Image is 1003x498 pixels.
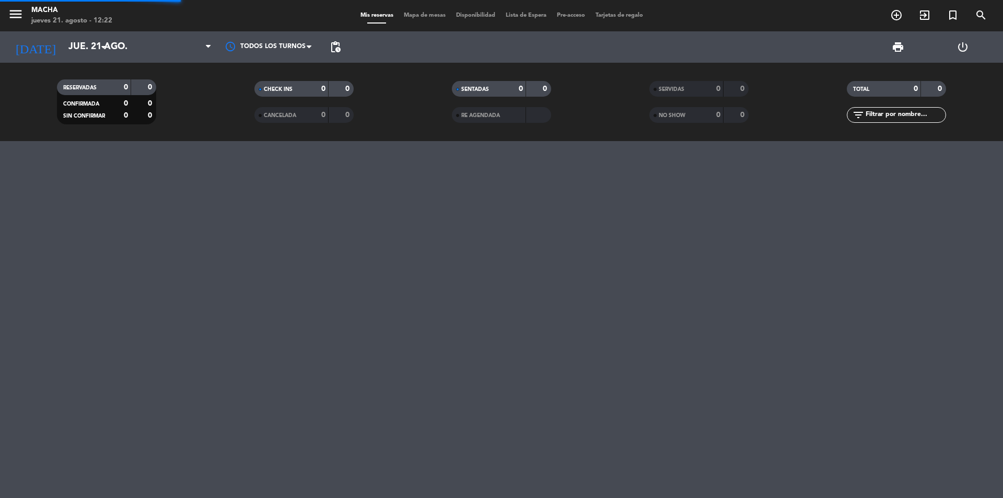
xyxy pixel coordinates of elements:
[865,109,946,121] input: Filtrar por nombre...
[659,87,684,92] span: SERVIDAS
[8,6,24,22] i: menu
[451,13,500,18] span: Disponibilidad
[321,85,325,92] strong: 0
[552,13,590,18] span: Pre-acceso
[975,9,987,21] i: search
[63,101,99,107] span: CONFIRMADA
[461,87,489,92] span: SENTADAS
[148,100,154,107] strong: 0
[500,13,552,18] span: Lista de Espera
[124,112,128,119] strong: 0
[63,85,97,90] span: RESERVADAS
[321,111,325,119] strong: 0
[345,111,352,119] strong: 0
[148,112,154,119] strong: 0
[31,5,112,16] div: Macha
[264,113,296,118] span: CANCELADA
[264,87,293,92] span: CHECK INS
[852,109,865,121] i: filter_list
[63,113,105,119] span: SIN CONFIRMAR
[355,13,399,18] span: Mis reservas
[918,9,931,21] i: exit_to_app
[947,9,959,21] i: turned_in_not
[8,36,63,59] i: [DATE]
[740,111,747,119] strong: 0
[892,41,904,53] span: print
[519,85,523,92] strong: 0
[890,9,903,21] i: add_circle_outline
[659,113,685,118] span: NO SHOW
[938,85,944,92] strong: 0
[914,85,918,92] strong: 0
[461,113,500,118] span: RE AGENDADA
[345,85,352,92] strong: 0
[740,85,747,92] strong: 0
[930,31,995,63] div: LOG OUT
[853,87,869,92] span: TOTAL
[399,13,451,18] span: Mapa de mesas
[716,85,720,92] strong: 0
[148,84,154,91] strong: 0
[716,111,720,119] strong: 0
[124,84,128,91] strong: 0
[957,41,969,53] i: power_settings_new
[124,100,128,107] strong: 0
[329,41,342,53] span: pending_actions
[97,41,110,53] i: arrow_drop_down
[590,13,648,18] span: Tarjetas de regalo
[543,85,549,92] strong: 0
[8,6,24,26] button: menu
[31,16,112,26] div: jueves 21. agosto - 12:22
